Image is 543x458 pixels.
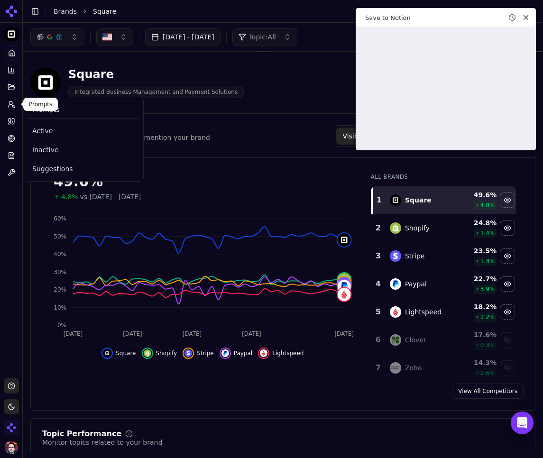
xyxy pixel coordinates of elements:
img: paypal [221,349,229,357]
a: View All Competitors [452,384,524,399]
div: 7 [376,362,380,374]
tspan: [DATE] [64,330,83,337]
button: Hide lightspeed data [500,304,515,320]
span: Inactive [32,145,134,155]
div: 1 [377,194,380,206]
div: Topic Performance [42,430,121,438]
img: Square [30,67,61,98]
img: shopify [390,222,401,234]
img: stripe [184,349,192,357]
a: Suggestions [27,160,139,177]
img: lightspeed [260,349,267,357]
div: Paypal [405,279,427,289]
div: 49.6% [54,173,352,190]
span: 0.3 % [480,341,495,349]
img: shopify [338,273,351,286]
div: 17.6 % [460,330,497,339]
tr: 4paypalPaypal22.7%3.9%Hide paypal data [372,270,516,298]
button: Hide square data [101,348,136,359]
a: Active [27,122,139,139]
button: Hide paypal data [220,348,252,359]
span: 1.3 % [480,257,495,265]
tr: 5lightspeedLightspeed18.2%2.2%Hide lightspeed data [372,298,516,326]
div: Square [68,67,244,82]
button: Open organization switcher [4,420,19,435]
div: 6 [376,334,380,346]
div: 3 [376,250,380,262]
div: Last updated: [DATE] [467,8,535,15]
div: Close web clipper [520,11,532,24]
span: Suggestions [32,164,134,174]
img: Square [4,27,19,42]
div: Square [405,195,432,205]
tspan: 40% [54,251,66,257]
div: Stripe [405,251,425,261]
span: 4.8% [61,192,78,202]
div: 14.3 % [460,358,497,367]
img: shopify [144,349,151,357]
div: View history [506,11,519,24]
button: Current brand: Square [4,27,19,42]
tspan: 60% [54,215,66,222]
tr: 2shopifyShopify24.8%1.4%Hide shopify data [372,214,516,242]
img: zoho [390,362,401,374]
tspan: 50% [54,233,66,240]
span: 2.2 % [480,313,495,321]
tspan: [DATE] [334,330,354,337]
div: 18.2 % [460,302,497,311]
span: 4.8 % [480,202,495,209]
span: Lightspeed [272,349,304,357]
div: Clover [405,335,426,345]
tspan: [DATE] [183,330,202,337]
span: vs [DATE] - [DATE] [80,192,141,202]
img: square [390,194,401,206]
div: 49.6 % [460,190,497,200]
tr: 6cloverClover17.6%0.3%Show clover data [372,326,516,354]
div: All Brands [371,173,516,181]
span: Square [93,7,116,16]
button: Hide paypal data [500,276,515,292]
div: Open Intercom Messenger [511,412,534,434]
span: Topic: All [249,32,276,42]
tspan: 20% [54,286,66,293]
button: Hide shopify data [500,220,515,236]
button: [DATE] - [DATE] [145,28,221,46]
div: 4 [376,278,380,290]
span: Stripe [197,349,214,357]
div: Save to Notion [361,14,506,21]
span: Active [32,126,134,136]
button: Visibility Score [336,128,398,145]
img: Cognizo [4,420,19,435]
tspan: [DATE] [242,330,261,337]
img: United States [102,32,112,42]
tspan: 10% [54,304,66,311]
button: Hide stripe data [500,248,515,264]
div: Shopify [405,223,430,233]
button: Hide lightspeed data [258,348,304,359]
div: Zoho [405,363,422,373]
button: Hide square data [500,192,515,208]
div: Prompts [23,98,58,111]
button: Show zoho data [500,360,515,376]
div: Lightspeed [405,307,442,317]
img: stripe [338,277,351,290]
span: Integrated Business Management and Payment Solutions [68,86,244,98]
tspan: 30% [54,269,66,275]
span: Square [116,349,136,357]
button: Hide shopify data [142,348,177,359]
div: 5 [376,306,380,318]
div: 23.5 % [460,246,497,256]
div: Monitor topics related to your brand [42,438,162,447]
span: 3.9 % [480,285,495,293]
img: square [338,233,351,247]
tr: 3stripeStripe23.5%1.3%Hide stripe data [372,242,516,270]
tr: 1squareSquare49.6%4.8%Hide square data [372,186,516,214]
button: Show clover data [500,332,515,348]
img: lightspeed [390,306,401,318]
span: Shopify [156,349,177,357]
img: paypal [338,280,351,293]
a: Brands [54,8,77,15]
img: square [103,349,111,357]
button: Open user button [5,441,18,454]
tspan: [DATE] [123,330,142,337]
